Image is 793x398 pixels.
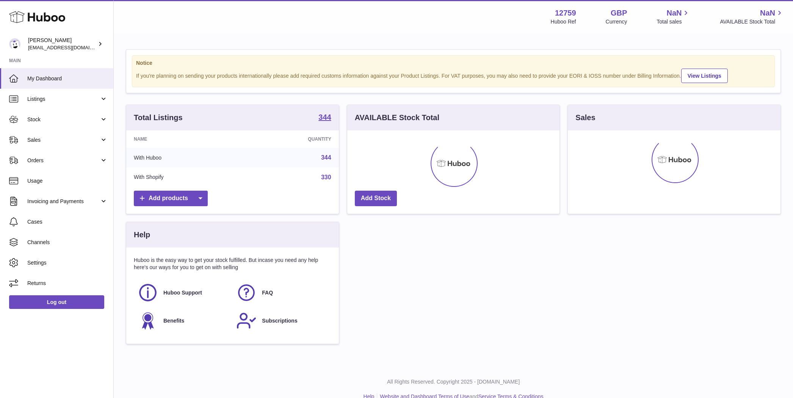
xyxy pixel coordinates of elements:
[27,239,108,246] span: Channels
[27,218,108,226] span: Cases
[575,113,595,123] h3: Sales
[27,280,108,287] span: Returns
[760,8,775,18] span: NaN
[163,317,184,324] span: Benefits
[321,174,331,180] a: 330
[236,310,327,331] a: Subscriptions
[27,96,100,103] span: Listings
[27,75,108,82] span: My Dashboard
[611,8,627,18] strong: GBP
[138,310,229,331] a: Benefits
[236,282,327,303] a: FAQ
[606,18,627,25] div: Currency
[134,113,183,123] h3: Total Listings
[355,113,439,123] h3: AVAILABLE Stock Total
[657,8,690,25] a: NaN Total sales
[27,259,108,266] span: Settings
[27,198,100,205] span: Invoicing and Payments
[163,289,202,296] span: Huboo Support
[136,67,771,83] div: If you're planning on sending your products internationally please add required customs informati...
[681,69,728,83] a: View Listings
[27,157,100,164] span: Orders
[126,168,241,187] td: With Shopify
[138,282,229,303] a: Huboo Support
[126,148,241,168] td: With Huboo
[318,113,331,122] a: 344
[134,191,208,206] a: Add products
[551,18,576,25] div: Huboo Ref
[720,18,784,25] span: AVAILABLE Stock Total
[134,257,331,271] p: Huboo is the easy way to get your stock fulfilled. But incase you need any help here's our ways f...
[666,8,682,18] span: NaN
[262,289,273,296] span: FAQ
[318,113,331,121] strong: 344
[9,38,20,50] img: sofiapanwar@unndr.com
[262,317,297,324] span: Subscriptions
[241,130,339,148] th: Quantity
[134,230,150,240] h3: Help
[136,60,771,67] strong: Notice
[27,136,100,144] span: Sales
[720,8,784,25] a: NaN AVAILABLE Stock Total
[321,154,331,161] a: 344
[28,44,111,50] span: [EMAIL_ADDRESS][DOMAIN_NAME]
[28,37,96,51] div: [PERSON_NAME]
[27,177,108,185] span: Usage
[657,18,690,25] span: Total sales
[27,116,100,123] span: Stock
[555,8,576,18] strong: 12759
[126,130,241,148] th: Name
[9,295,104,309] a: Log out
[355,191,397,206] a: Add Stock
[120,378,787,385] p: All Rights Reserved. Copyright 2025 - [DOMAIN_NAME]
